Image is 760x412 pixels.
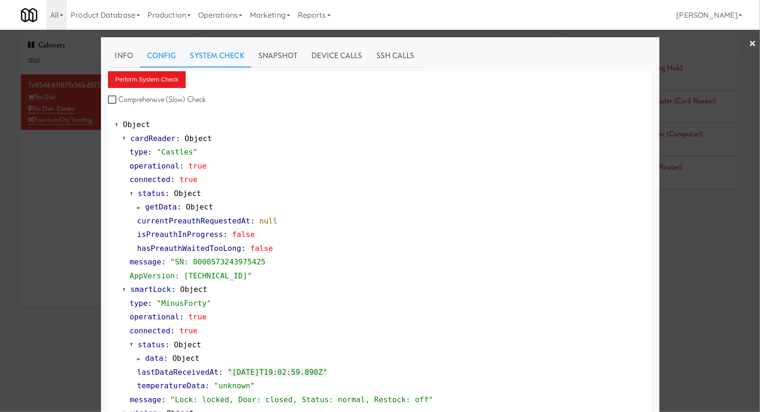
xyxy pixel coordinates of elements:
span: Object [174,189,201,198]
a: SSH Calls [370,44,422,68]
span: message [130,257,161,266]
span: status [138,189,165,198]
span: : [205,381,210,390]
span: : [163,354,168,363]
a: Snapshot [251,44,305,68]
span: operational [130,162,180,170]
span: : [250,216,255,225]
span: connected [130,326,171,335]
span: status [138,340,165,349]
span: false [250,244,273,253]
span: : [180,162,184,170]
span: getData [145,203,177,211]
span: type [130,148,148,156]
span: isPreauthInProgress [137,230,223,239]
span: Object [180,285,207,294]
span: true [188,162,207,170]
span: lastDataReceivedAt [137,368,219,377]
span: hasPreauthWaitedTooLong [137,244,242,253]
span: "Lock: locked, Door: closed, Status: normal, Restock: off" [170,395,433,404]
span: Object [172,354,199,363]
button: Perform System Check [108,71,186,88]
span: true [188,312,207,321]
span: data [145,354,163,363]
span: : [177,203,182,211]
span: true [180,326,198,335]
span: "[DATE]T19:02:59.890Z" [228,368,327,377]
span: false [232,230,255,239]
span: Object [123,120,150,129]
label: Comprehensive (Slow) Check [108,93,206,107]
span: : [241,244,246,253]
span: : [148,148,152,156]
span: : [223,230,228,239]
span: "Castles" [157,148,198,156]
span: : [175,134,180,143]
a: System Check [183,44,251,68]
span: currentPreauthRequestedAt [137,216,250,225]
span: "unknown" [214,381,255,390]
input: Comprehensive (Slow) Check [108,96,119,104]
span: true [180,175,198,184]
span: : [171,285,176,294]
img: Micromart [21,7,37,23]
span: cardReader [130,134,175,143]
span: : [170,175,175,184]
span: Object [186,203,213,211]
span: Object [185,134,212,143]
span: : [170,326,175,335]
span: : [148,299,152,308]
span: : [161,395,166,404]
span: "SN: 0000573243975425 AppVersion: [TECHNICAL_ID]" [130,257,266,280]
span: message [130,395,161,404]
a: × [749,30,756,59]
span: operational [130,312,180,321]
span: null [259,216,277,225]
a: Config [140,44,183,68]
span: type [130,299,148,308]
a: Device Calls [305,44,370,68]
span: connected [130,175,171,184]
span: : [161,257,166,266]
a: Info [108,44,140,68]
span: Object [174,340,201,349]
span: : [180,312,184,321]
span: : [219,368,223,377]
span: temperatureData [137,381,205,390]
span: "MinusForty" [157,299,211,308]
span: smartLock [130,285,171,294]
span: : [165,340,169,349]
span: : [165,189,169,198]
